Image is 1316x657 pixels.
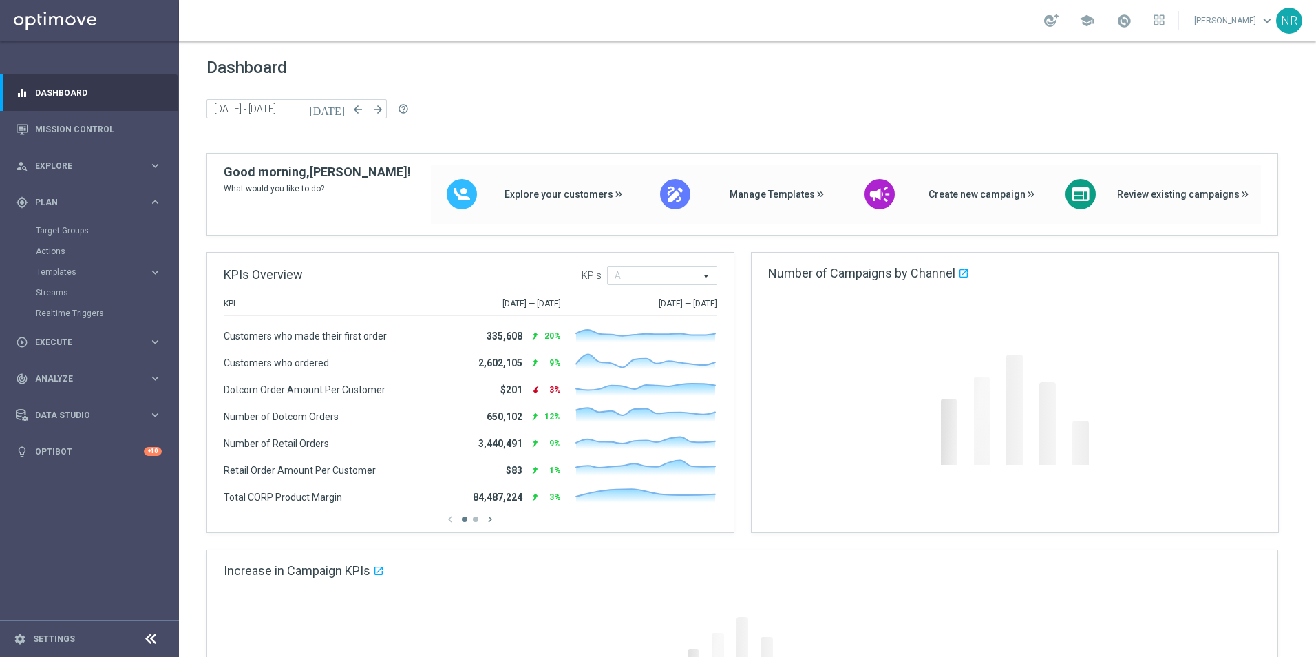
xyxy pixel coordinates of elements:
[16,336,28,348] i: play_circle_outline
[33,635,75,643] a: Settings
[35,375,149,383] span: Analyze
[15,124,162,135] button: Mission Control
[149,196,162,209] i: keyboard_arrow_right
[36,225,143,236] a: Target Groups
[36,220,178,241] div: Target Groups
[16,373,149,385] div: Analyze
[15,197,162,208] button: gps_fixed Plan keyboard_arrow_right
[36,268,135,276] span: Templates
[149,408,162,421] i: keyboard_arrow_right
[16,160,28,172] i: person_search
[36,262,178,282] div: Templates
[16,373,28,385] i: track_changes
[35,162,149,170] span: Explore
[36,308,143,319] a: Realtime Triggers
[35,338,149,346] span: Execute
[36,282,178,303] div: Streams
[36,287,143,298] a: Streams
[16,409,149,421] div: Data Studio
[36,246,143,257] a: Actions
[36,241,178,262] div: Actions
[1193,10,1276,31] a: [PERSON_NAME]keyboard_arrow_down
[15,410,162,421] button: Data Studio keyboard_arrow_right
[1260,13,1275,28] span: keyboard_arrow_down
[16,336,149,348] div: Execute
[14,633,26,645] i: settings
[36,268,149,276] div: Templates
[35,74,162,111] a: Dashboard
[15,160,162,171] button: person_search Explore keyboard_arrow_right
[35,198,149,207] span: Plan
[16,87,28,99] i: equalizer
[16,111,162,147] div: Mission Control
[149,159,162,172] i: keyboard_arrow_right
[16,433,162,470] div: Optibot
[15,446,162,457] button: lightbulb Optibot +10
[36,303,178,324] div: Realtime Triggers
[16,196,149,209] div: Plan
[149,372,162,385] i: keyboard_arrow_right
[35,411,149,419] span: Data Studio
[36,267,162,278] button: Templates keyboard_arrow_right
[35,433,144,470] a: Optibot
[15,87,162,98] button: equalizer Dashboard
[144,447,162,456] div: +10
[1276,8,1302,34] div: NR
[1079,13,1094,28] span: school
[16,196,28,209] i: gps_fixed
[16,446,28,458] i: lightbulb
[15,337,162,348] button: play_circle_outline Execute keyboard_arrow_right
[35,111,162,147] a: Mission Control
[149,266,162,279] i: keyboard_arrow_right
[149,335,162,348] i: keyboard_arrow_right
[15,373,162,384] button: track_changes Analyze keyboard_arrow_right
[16,160,149,172] div: Explore
[16,74,162,111] div: Dashboard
